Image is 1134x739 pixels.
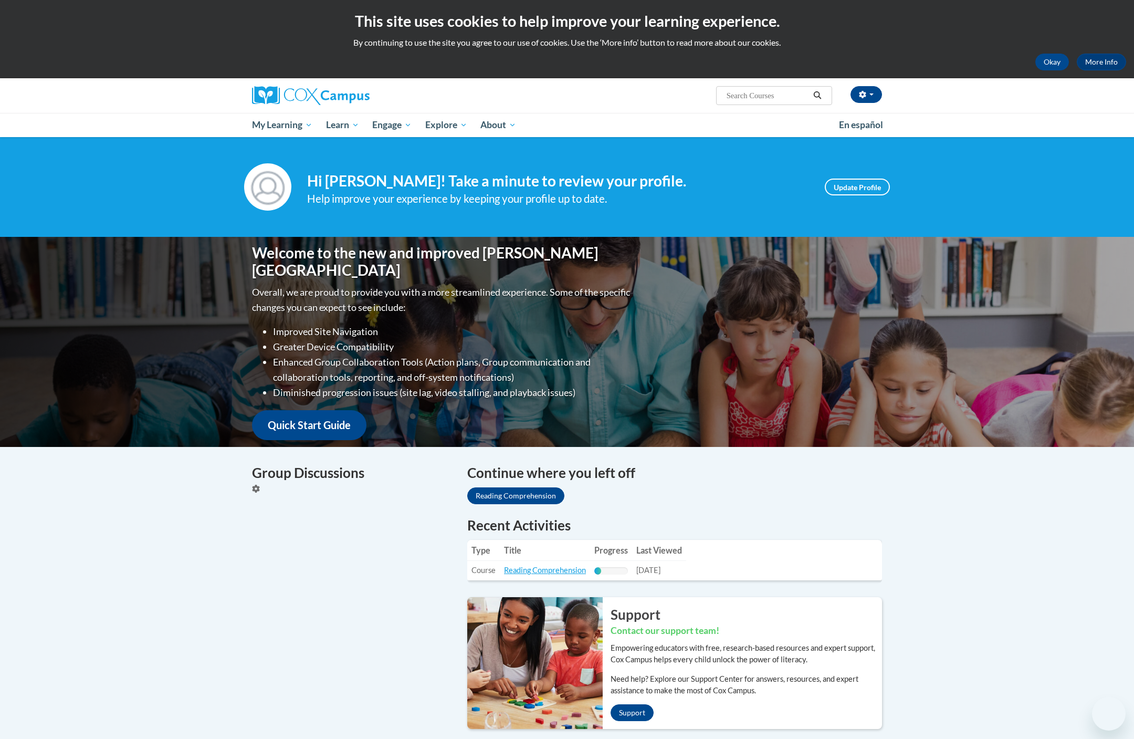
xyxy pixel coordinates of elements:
[480,119,516,131] span: About
[365,113,418,137] a: Engage
[307,190,809,207] div: Help improve your experience by keeping your profile up to date.
[1035,54,1069,70] button: Okay
[832,114,890,136] a: En español
[636,566,660,575] span: [DATE]
[326,119,359,131] span: Learn
[252,86,370,105] img: Cox Campus
[252,119,312,131] span: My Learning
[611,704,654,721] a: Support
[825,179,890,195] a: Update Profile
[425,119,467,131] span: Explore
[467,463,882,483] h4: Continue where you left off
[611,642,882,665] p: Empowering educators with free, research-based resources and expert support, Cox Campus helps eve...
[273,355,633,385] li: Enhanced Group Collaboration Tools (Action plans, Group communication and collaboration tools, re...
[467,487,564,504] a: Reading Comprehension
[307,172,809,190] h4: Hi [PERSON_NAME]! Take a minute to review your profile.
[590,540,632,561] th: Progress
[252,463,451,483] h4: Group Discussions
[252,244,633,279] h1: Welcome to the new and improved [PERSON_NAME][GEOGRAPHIC_DATA]
[372,119,412,131] span: Engage
[594,567,601,575] div: Progress, %
[252,285,633,315] p: Overall, we are proud to provide you with a more streamlined experience. Some of the specific cha...
[252,86,451,105] a: Cox Campus
[611,605,882,624] h2: Support
[244,163,291,211] img: Profile Image
[245,113,319,137] a: My Learning
[459,597,603,728] img: ...
[273,385,633,400] li: Diminished progression issues (site lag, video stalling, and playback issues)
[273,324,633,339] li: Improved Site Navigation
[611,673,882,696] p: Need help? Explore our Support Center for answers, resources, and expert assistance to make the m...
[418,113,474,137] a: Explore
[1077,54,1126,70] a: More Info
[500,540,590,561] th: Title
[8,37,1126,48] p: By continuing to use the site you agree to our use of cookies. Use the ‘More info’ button to read...
[632,540,686,561] th: Last Viewed
[726,89,810,102] input: Search Courses
[471,566,496,575] span: Course
[839,119,883,130] span: En español
[1092,697,1126,731] iframe: Button to launch messaging window
[467,540,500,561] th: Type
[252,410,366,440] a: Quick Start Guide
[850,86,882,103] button: Account Settings
[611,624,882,638] h3: Contact our support team!
[504,566,586,575] a: Reading Comprehension
[467,516,882,535] h1: Recent Activities
[319,113,366,137] a: Learn
[474,113,523,137] a: About
[810,89,825,102] button: Search
[8,11,1126,32] h2: This site uses cookies to help improve your learning experience.
[236,113,898,137] div: Main menu
[273,339,633,355] li: Greater Device Compatibility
